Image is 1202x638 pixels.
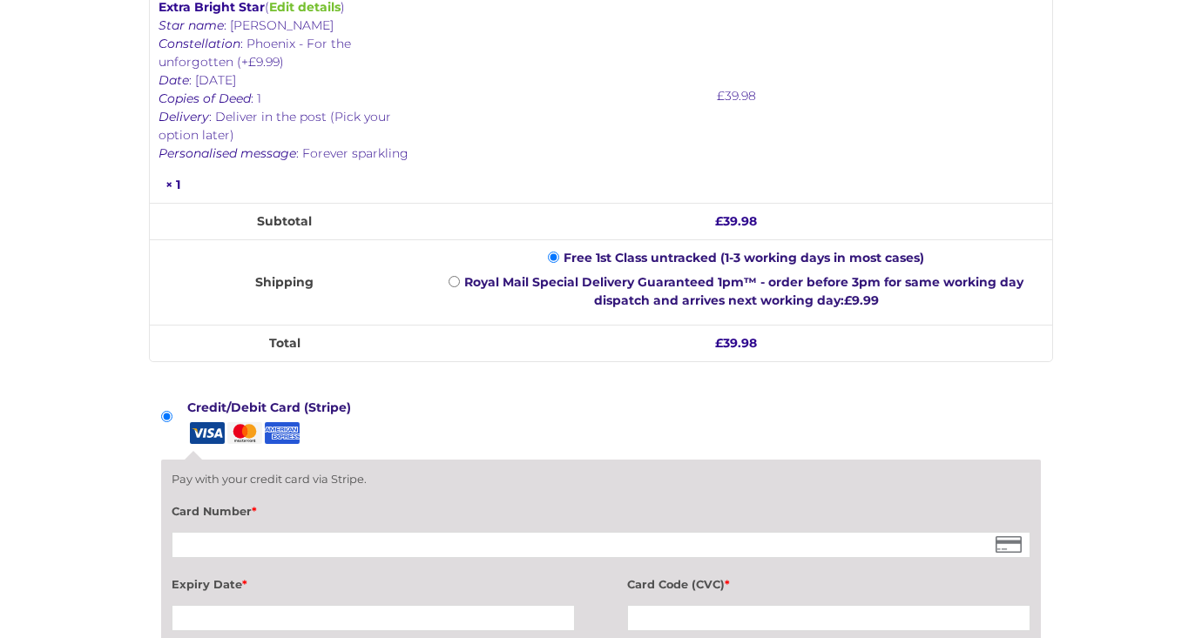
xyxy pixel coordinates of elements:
[632,610,1025,626] iframe: Secure CVC input frame
[187,395,359,444] label: Credit/Debit Card (Stripe)
[159,72,189,88] i: Date
[715,213,757,229] bdi: 39.98
[159,91,251,106] i: Copies of Deed
[150,325,420,361] th: Total
[564,250,924,265] label: Free 1st Class untracked (1-3 working days in most cases)
[177,537,1024,553] iframe: Secure card number input frame
[159,109,209,124] i: Delivery
[627,574,730,596] label: Card Code (CVC)
[150,203,420,239] th: Subtotal
[165,177,180,192] strong: × 1
[150,239,420,325] th: Shipping
[177,610,570,626] iframe: Secure expiration date input frame
[172,500,257,523] label: Card Number
[715,335,757,351] bdi: 39.98
[844,292,879,308] bdi: 9.99
[159,145,296,161] i: Personalised message
[717,88,725,104] span: £
[844,292,852,308] span: £
[187,422,225,444] img: Visa
[172,471,1030,487] p: Pay with your credit card via Stripe.
[464,274,1023,308] label: Royal Mail Special Delivery Guaranteed 1pm™ - order before 3pm for same working day dispatch and ...
[715,213,723,229] span: £
[262,422,300,444] img: American Express
[172,574,247,596] label: Expiry Date
[225,422,262,444] img: Mastercard
[159,17,411,163] p: : [PERSON_NAME] : Phoenix - For the unforgotten (+£9.99) : [DATE] : 1 : Deliver in the post (Pick...
[159,36,240,51] i: Constellation
[715,335,723,351] span: £
[159,17,224,33] i: Star name
[717,88,756,104] bdi: 39.98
